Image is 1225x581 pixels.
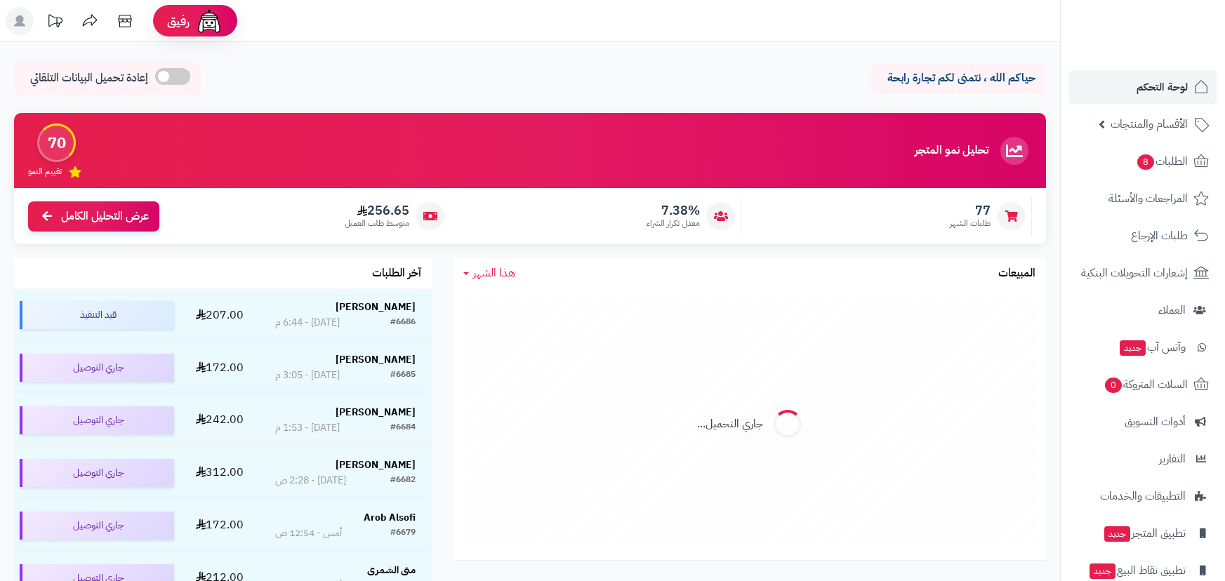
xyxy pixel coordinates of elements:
span: وآتس آب [1118,338,1186,357]
a: التطبيقات والخدمات [1069,479,1217,513]
a: وآتس آبجديد [1069,330,1217,364]
span: إشعارات التحويلات البنكية [1081,263,1188,283]
strong: Arob Alsofi [364,510,416,525]
a: أدوات التسويق [1069,405,1217,439]
span: التقارير [1159,449,1186,469]
h3: آخر الطلبات [372,267,421,280]
div: [DATE] - 3:05 م [275,368,340,382]
span: المراجعات والأسئلة [1108,189,1188,208]
p: حياكم الله ، نتمنى لكم تجارة رابحة [881,70,1035,86]
span: السلات المتروكة [1104,375,1188,394]
strong: [PERSON_NAME] [336,405,416,420]
span: تطبيق نقاط البيع [1088,561,1186,580]
div: [DATE] - 6:44 م [275,316,340,330]
a: تحديثات المنصة [37,7,72,39]
strong: [PERSON_NAME] [336,300,416,314]
a: التقارير [1069,442,1217,476]
span: عرض التحليل الكامل [61,208,149,225]
a: العملاء [1069,293,1217,327]
div: جاري التحميل... [697,416,763,432]
div: أمس - 12:54 ص [275,526,342,540]
span: التطبيقات والخدمات [1100,486,1186,506]
span: جديد [1090,563,1115,579]
div: جاري التوصيل [20,459,174,487]
div: #6679 [390,526,416,540]
h3: المبيعات [998,267,1035,280]
span: 256.65 [345,203,409,218]
span: تقييم النمو [28,166,62,178]
span: 0 [1105,378,1122,393]
span: إعادة تحميل البيانات التلقائي [30,70,148,86]
a: طلبات الإرجاع [1069,219,1217,253]
span: 7.38% [647,203,700,218]
a: عرض التحليل الكامل [28,201,159,232]
a: تطبيق المتجرجديد [1069,516,1217,550]
div: #6686 [390,316,416,330]
span: 77 [950,203,991,218]
a: المراجعات والأسئلة [1069,182,1217,215]
div: [DATE] - 2:28 ص [275,474,346,488]
span: 8 [1137,154,1154,170]
strong: [PERSON_NAME] [336,458,416,472]
span: تطبيق المتجر [1103,523,1186,543]
span: معدل تكرار الشراء [647,218,700,229]
span: الطلبات [1136,152,1188,171]
div: #6682 [390,474,416,488]
div: جاري التوصيل [20,354,174,382]
span: الأقسام والمنتجات [1111,114,1188,134]
td: 312.00 [180,447,259,499]
div: [DATE] - 1:53 م [275,421,340,435]
span: طلبات الشهر [950,218,991,229]
h3: تحليل نمو المتجر [915,145,988,157]
span: العملاء [1158,300,1186,320]
strong: منى الشمرى [367,563,416,577]
span: لوحة التحكم [1137,77,1188,97]
td: 172.00 [180,500,259,552]
strong: [PERSON_NAME] [336,352,416,367]
td: 207.00 [180,289,259,341]
span: جديد [1104,526,1130,542]
span: طلبات الإرجاع [1131,226,1188,246]
div: جاري التوصيل [20,406,174,434]
div: جاري التوصيل [20,512,174,540]
a: هذا الشهر [463,265,515,281]
td: 172.00 [180,342,259,394]
a: الطلبات8 [1069,145,1217,178]
td: 242.00 [180,394,259,446]
div: #6685 [390,368,416,382]
span: متوسط طلب العميل [345,218,409,229]
span: جديد [1120,340,1146,356]
img: ai-face.png [195,7,223,35]
a: السلات المتروكة0 [1069,368,1217,401]
div: #6684 [390,421,416,435]
a: إشعارات التحويلات البنكية [1069,256,1217,290]
a: لوحة التحكم [1069,70,1217,104]
span: هذا الشهر [473,265,515,281]
span: أدوات التسويق [1125,412,1186,432]
span: رفيق [167,13,190,29]
div: قيد التنفيذ [20,301,174,329]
